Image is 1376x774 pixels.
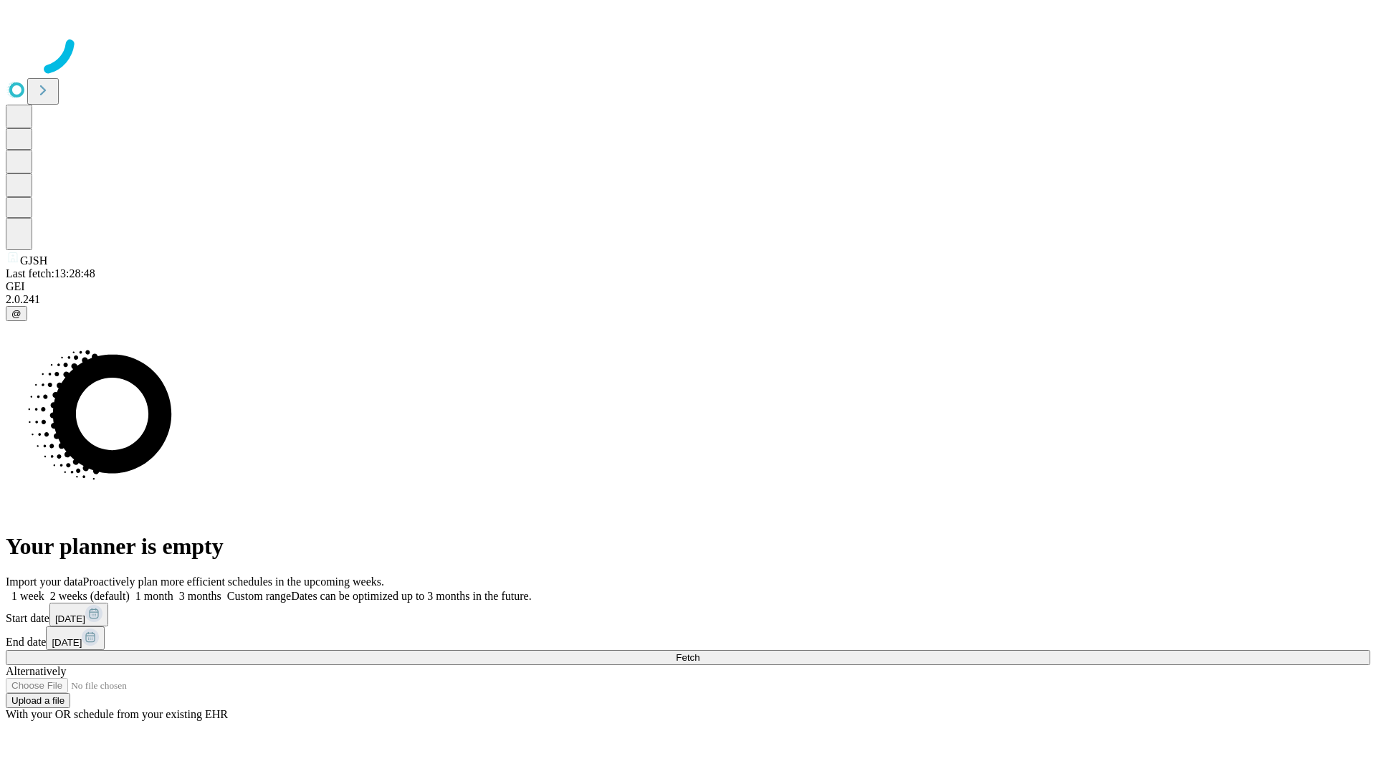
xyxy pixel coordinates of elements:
[6,665,66,677] span: Alternatively
[6,626,1370,650] div: End date
[6,603,1370,626] div: Start date
[6,306,27,321] button: @
[55,613,85,624] span: [DATE]
[6,650,1370,665] button: Fetch
[291,590,531,602] span: Dates can be optimized up to 3 months in the future.
[52,637,82,648] span: [DATE]
[6,533,1370,560] h1: Your planner is empty
[179,590,221,602] span: 3 months
[135,590,173,602] span: 1 month
[83,575,384,588] span: Proactively plan more efficient schedules in the upcoming weeks.
[6,708,228,720] span: With your OR schedule from your existing EHR
[49,603,108,626] button: [DATE]
[6,693,70,708] button: Upload a file
[6,280,1370,293] div: GEI
[11,590,44,602] span: 1 week
[50,590,130,602] span: 2 weeks (default)
[20,254,47,267] span: GJSH
[6,267,95,279] span: Last fetch: 13:28:48
[6,293,1370,306] div: 2.0.241
[46,626,105,650] button: [DATE]
[11,308,21,319] span: @
[6,575,83,588] span: Import your data
[227,590,291,602] span: Custom range
[676,652,699,663] span: Fetch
